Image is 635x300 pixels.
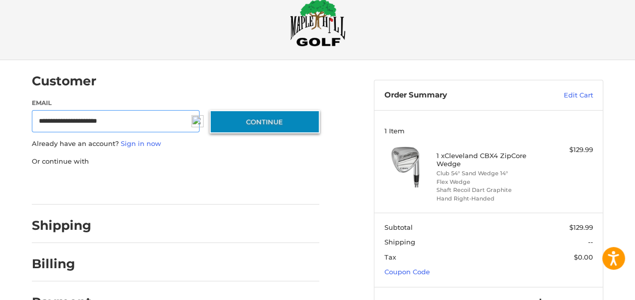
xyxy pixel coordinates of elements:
li: Hand Right-Handed [436,194,539,203]
h4: 1 x Cleveland CBX4 ZipCore Wedge [436,152,539,168]
h2: Customer [32,73,96,89]
span: Shipping [384,238,415,246]
h3: Order Summary [384,90,526,101]
li: Flex Wedge [436,178,539,186]
a: Sign in now [121,139,161,147]
span: Subtotal [384,223,413,231]
a: Coupon Code [384,268,430,276]
h3: 1 Item [384,127,593,135]
span: $0.00 [574,253,593,261]
img: npw-badge-icon-locked.svg [191,115,204,127]
p: Already have an account? [32,139,319,149]
span: -- [588,238,593,246]
p: Or continue with [32,157,319,167]
span: $129.99 [569,223,593,231]
iframe: PayPal-paylater [114,176,190,194]
span: Tax [384,253,396,261]
a: Edit Cart [526,90,593,101]
iframe: PayPal-paypal [29,176,105,194]
li: Shaft Recoil Dart Graphite [436,186,539,194]
h2: Billing [32,256,91,272]
iframe: PayPal-venmo [200,176,276,194]
label: Email [32,98,200,108]
button: Continue [210,110,320,133]
h2: Shipping [32,218,91,233]
div: $129.99 [541,145,593,155]
li: Club 54° Sand Wedge 14° [436,169,539,178]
